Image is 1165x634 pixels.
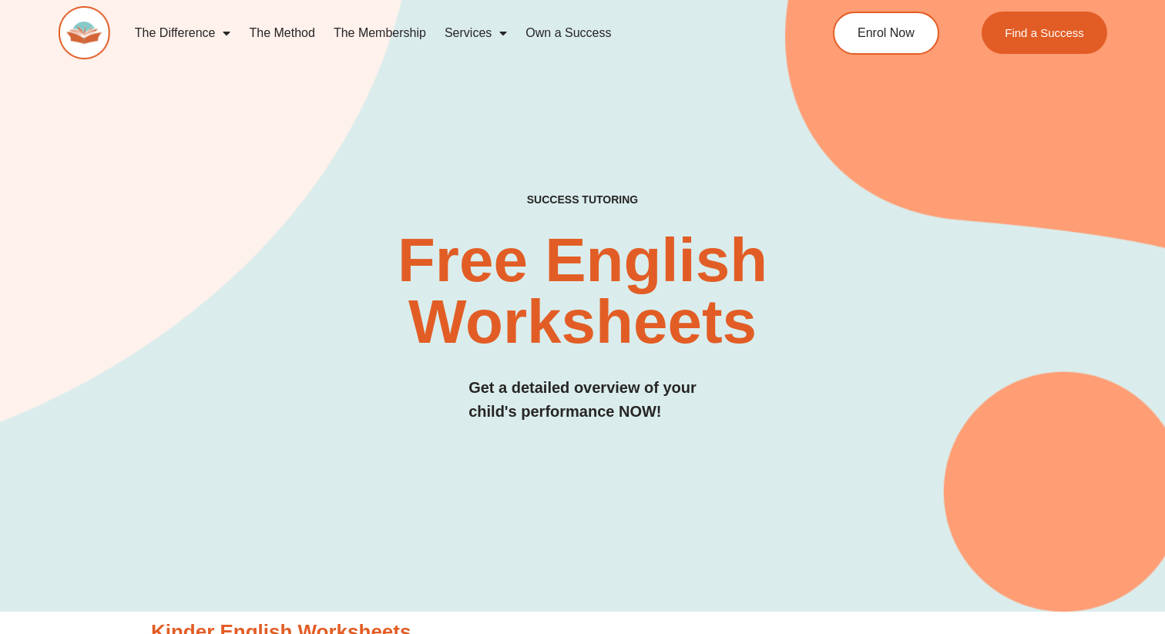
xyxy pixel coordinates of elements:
[858,27,915,39] span: Enrol Now
[324,15,435,51] a: The Membership
[435,15,516,51] a: Services
[237,230,928,353] h2: Free English Worksheets​
[982,12,1107,54] a: Find a Success
[1005,27,1084,39] span: Find a Success
[126,15,240,51] a: The Difference
[468,376,697,424] h3: Get a detailed overview of your child's performance NOW!
[240,15,324,51] a: The Method
[126,15,774,51] nav: Menu
[428,193,738,206] h4: SUCCESS TUTORING​
[833,12,939,55] a: Enrol Now
[516,15,620,51] a: Own a Success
